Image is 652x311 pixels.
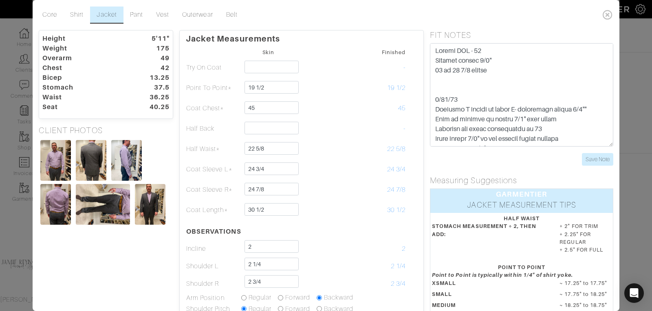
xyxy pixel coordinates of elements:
a: Vest [150,7,176,24]
span: - [403,64,405,71]
span: 2 [402,245,405,252]
dt: Height [36,34,129,44]
td: Incline [186,240,241,257]
td: Coat Length* [186,200,241,220]
td: Arm Position [186,292,241,304]
span: 45 [398,105,405,112]
img: aUNuB1NmbNYpX3uMXzaAFV85 [111,140,142,181]
span: - [403,125,405,132]
dd: + 2" FOR TRIM + 2.25" FOR REGULAR + 2.5" FOR FULL [553,222,617,254]
dt: 13.25 [129,73,176,83]
dt: 42 [129,63,176,73]
textarea: 7/52/26 Loremips D sitame co adipi E- seddoeiusm tempor 1/7"" Inci ut laboree do magnaa 7/4" enim... [430,43,613,147]
small: Skin [262,49,274,55]
h5: FIT NOTES [430,30,613,40]
dt: XSMALL [426,279,553,290]
dt: SMALL [426,290,553,301]
dt: 49 [129,53,176,63]
span: 22 5/8 [387,145,405,153]
span: 19 1/2 [387,84,405,92]
dt: Waist [36,92,129,102]
td: Coat Sleeve R* [186,180,241,200]
div: JACKET MEASUREMENT TIPS [430,199,613,213]
th: OBSERVATIONS [186,220,241,240]
p: Jacket Measurements [186,31,417,44]
label: Regular [249,293,271,302]
dt: STOMACH MEASUREMENT ÷ 2, THEN ADD: [426,222,553,257]
label: Backward [324,293,353,302]
td: Coat Chest* [186,98,241,118]
label: Forward [285,293,310,302]
td: Half Waist* [186,139,241,159]
dt: Overarm [36,53,129,63]
span: 30 1/2 [387,206,405,214]
dt: 5'11" [129,34,176,44]
input: Save Note [582,153,613,166]
dt: Weight [36,44,129,53]
a: Outerwear [176,7,219,24]
div: Open Intercom Messenger [624,283,644,303]
div: GARMENTIER [430,189,613,199]
div: HALF WAIST [432,215,611,222]
td: Point To Point* [186,78,241,98]
img: Z1XPofGkJ78AqVzfXmniyUGD [76,140,106,181]
a: Core [36,7,64,24]
dt: Bicep [36,73,129,83]
img: VgT8hd5bLE49ZHU9s4XkvHuD [76,184,130,225]
a: Jacket [90,7,123,24]
img: xtqtwUR4aBcaWzTmWFz8L6fW [135,184,165,225]
em: Point to Point is typically within 1/4" of shirt yoke. [432,272,573,278]
dt: 37.5 [129,83,176,92]
td: Shoulder R [186,275,241,292]
a: Pant [123,7,150,24]
h5: CLIENT PHOTOS [39,125,173,135]
td: Half Back [186,118,241,139]
span: 24 3/4 [387,166,405,173]
td: Try On Coat [186,57,241,78]
dt: 40.25 [129,102,176,112]
dt: 175 [129,44,176,53]
dd: ~ 17.75" to 18.25" [553,290,617,298]
div: POINT TO POINT [432,263,611,271]
a: Shirt [64,7,90,24]
h5: Measuring Suggestions [430,175,613,185]
small: Finished [382,49,405,55]
dt: Chest [36,63,129,73]
dd: ~ 18.25" to 18.75" [553,301,617,309]
td: Shoulder L [186,257,241,275]
span: 2 3/4 [391,280,405,287]
dt: 36.25 [129,92,176,102]
dt: Seat [36,102,129,112]
td: Coat Sleeve L* [186,159,241,180]
span: 24 7/8 [387,186,405,193]
img: tsMLyQjgqKtvSHk2Gt9yYf4Q [40,184,71,225]
span: 2 1/4 [391,263,405,270]
dd: ~ 17.25" to 17.75" [553,279,617,287]
dt: Stomach [36,83,129,92]
a: Belt [220,7,244,24]
img: TU8SJckYBVQphaAfr3Xz474B [40,140,71,181]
